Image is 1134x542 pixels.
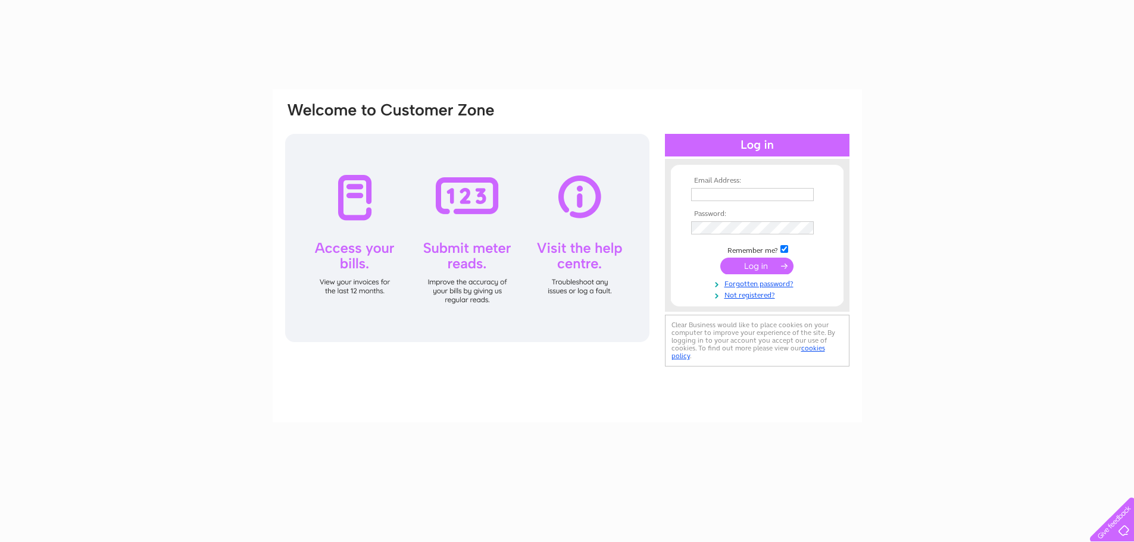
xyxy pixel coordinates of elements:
a: Not registered? [691,289,826,300]
a: Forgotten password? [691,277,826,289]
input: Submit [720,258,794,274]
th: Password: [688,210,826,218]
div: Clear Business would like to place cookies on your computer to improve your experience of the sit... [665,315,849,366]
a: cookies policy [671,344,825,360]
td: Remember me? [688,243,826,255]
th: Email Address: [688,177,826,185]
